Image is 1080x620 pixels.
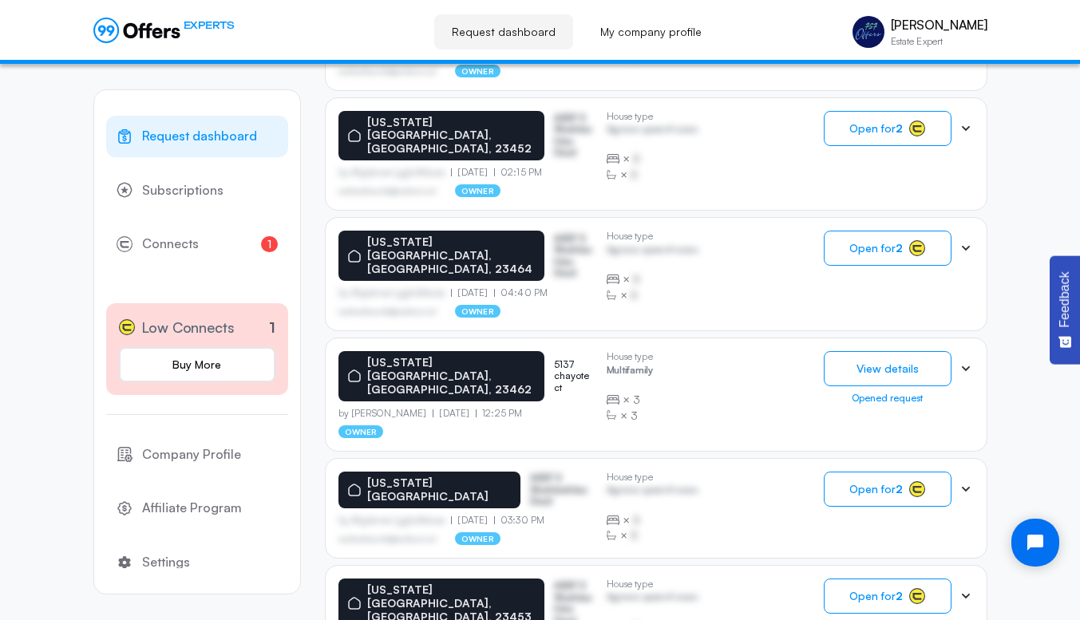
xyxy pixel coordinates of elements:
a: Affiliate Program [106,488,288,529]
span: EXPERTS [184,18,235,33]
p: 02:15 PM [494,167,542,178]
span: B [631,167,638,183]
span: B [633,271,640,287]
p: House type [607,111,698,122]
a: Company Profile [106,434,288,476]
button: View details [824,351,951,386]
div: × [607,392,653,408]
p: by [PERSON_NAME] [338,408,433,419]
p: [DATE] [451,515,494,526]
p: asdfasdfasasfd@asdfasd.asf [338,66,437,76]
a: Request dashboard [106,116,288,157]
span: Feedback [1058,271,1072,327]
a: EXPERTS [93,18,235,43]
a: Request dashboard [434,14,573,49]
p: Agrwsv qwervf oiuns [607,591,698,606]
strong: 2 [896,121,903,135]
p: asdfasdfasasfd@asdfasd.asf [338,186,437,195]
span: Subscriptions [142,180,224,201]
div: × [607,408,653,424]
span: 3 [633,392,640,408]
p: House type [607,231,698,242]
p: Agrwsv qwervf oiuns [607,484,698,500]
button: Open for2 [824,579,951,614]
div: × [607,271,698,287]
div: × [607,167,698,183]
img: Vincent Talerico [853,16,884,48]
p: by Afgdsrwe Ljgjkdfsbvas [338,167,452,178]
span: Connects [142,234,199,255]
span: Open for [849,122,903,135]
div: × [607,527,698,543]
div: Opened request [824,393,951,404]
p: ASDF S Sfasfdasfdas Dasd [554,233,594,279]
p: owner [455,65,500,77]
strong: 2 [896,241,903,255]
a: Settings [106,542,288,583]
span: Company Profile [142,444,241,465]
p: House type [607,579,698,590]
span: B [631,527,638,543]
p: owner [455,305,500,318]
p: [PERSON_NAME] [891,18,987,33]
a: Subscriptions [106,170,288,211]
div: × [607,287,698,303]
p: Estate Expert [891,37,987,46]
p: Agrwsv qwervf oiuns [607,244,698,259]
p: owner [455,184,500,197]
p: 03:30 PM [494,515,544,526]
div: × [607,512,698,528]
a: Buy More [119,347,275,382]
span: B [633,512,640,528]
span: Open for [849,242,903,255]
p: by Afgdsrwe Ljgjkdfsbvas [338,287,452,298]
button: Feedback - Show survey [1050,255,1080,364]
iframe: Tidio Chat [998,505,1073,580]
span: B [633,151,640,167]
p: Agrwsv qwervf oiuns [607,124,698,139]
p: [US_STATE][GEOGRAPHIC_DATA], [GEOGRAPHIC_DATA], 23464 [367,235,535,275]
span: 1 [261,236,278,252]
span: Low Connects [141,316,235,339]
p: owner [455,532,500,545]
p: [DATE] [451,167,494,178]
p: ASDF S Sfasfdasfdas Dasd [554,113,594,159]
p: 04:40 PM [494,287,548,298]
p: [DATE] [433,408,476,419]
a: Connects1 [106,223,288,265]
p: by Afgdsrwe Ljgjkdfsbvas [338,515,452,526]
p: House type [607,351,653,362]
p: [US_STATE][GEOGRAPHIC_DATA], [GEOGRAPHIC_DATA], 23462 [367,356,535,396]
span: Open for [849,483,903,496]
button: Open for2 [824,472,951,507]
div: × [607,151,698,167]
span: Settings [142,552,190,573]
button: Open for2 [824,231,951,266]
p: [US_STATE][GEOGRAPHIC_DATA], [GEOGRAPHIC_DATA], 23452 [367,116,535,156]
span: 3 [631,408,638,424]
p: ASDF S Sfasfdasfdas Dasd [530,472,593,507]
a: My company profile [583,14,719,49]
strong: 2 [896,589,903,602]
p: asdfasdfasasfd@asdfasd.asf [338,306,437,316]
button: Open for2 [824,111,951,146]
p: 1 [269,317,275,338]
p: [DATE] [451,287,494,298]
span: Request dashboard [142,126,257,147]
p: Multifamily [607,365,653,380]
strong: 2 [896,482,903,496]
p: 5137 chayote ct [554,359,594,393]
p: asdfasdfasasfd@asdfasd.asf [338,534,437,543]
p: [US_STATE][GEOGRAPHIC_DATA] [367,476,512,504]
span: B [631,287,638,303]
span: Affiliate Program [142,498,242,519]
span: Open for [849,590,903,602]
p: owner [338,425,384,438]
p: 12:25 PM [476,408,522,419]
p: House type [607,472,698,483]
